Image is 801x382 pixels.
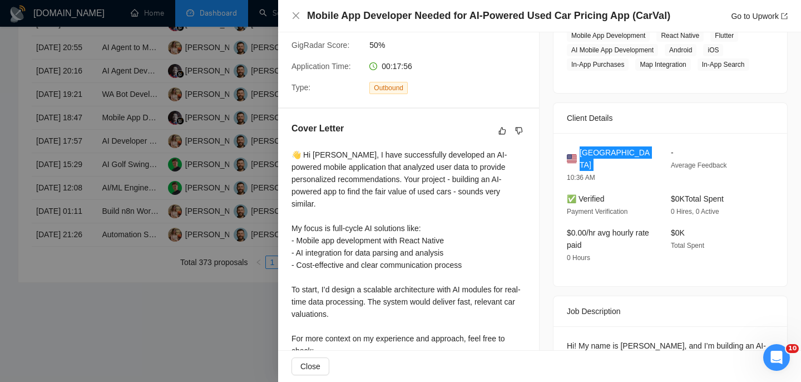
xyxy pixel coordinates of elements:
[567,174,595,182] span: 10:36 AM
[703,44,723,56] span: iOS
[710,30,738,42] span: Flutter
[567,254,590,262] span: 0 Hours
[671,161,727,169] span: Average Feedback
[369,62,377,70] span: clock-circle
[291,62,351,71] span: Application Time:
[291,122,344,135] h5: Cover Letter
[515,126,523,135] span: dislike
[369,39,536,51] span: 50%
[567,208,627,216] span: Payment Verification
[567,228,649,249] span: $0.00/hr avg hourly rate paid
[291,11,300,21] button: Close
[698,58,749,71] span: In-App Search
[567,103,774,133] div: Client Details
[567,44,658,56] span: AI Mobile App Development
[731,12,788,21] a: Go to Upworkexport
[307,9,670,23] h4: Mobile App Developer Needed for AI-Powered Used Car Pricing App (CarVal)
[567,58,629,71] span: In-App Purchases
[291,83,310,92] span: Type:
[498,126,506,135] span: like
[580,146,653,171] span: [GEOGRAPHIC_DATA]
[496,124,509,138] button: like
[512,124,526,138] button: dislike
[369,82,408,94] span: Outbound
[300,360,320,373] span: Close
[291,41,349,50] span: GigRadar Score:
[656,30,704,42] span: React Native
[781,13,788,19] span: export
[291,11,300,20] span: close
[665,44,696,56] span: Android
[786,344,799,353] span: 10
[567,296,774,326] div: Job Description
[567,153,577,165] img: 🇺🇸
[671,148,674,157] span: -
[671,228,685,237] span: $0K
[567,30,650,42] span: Mobile App Development
[567,194,605,203] span: ✅ Verified
[671,194,724,203] span: $0K Total Spent
[635,58,690,71] span: Map Integration
[291,357,329,375] button: Close
[671,208,719,216] span: 0 Hires, 0 Active
[763,344,790,371] iframe: Intercom live chat
[671,242,704,249] span: Total Spent
[382,62,412,71] span: 00:17:56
